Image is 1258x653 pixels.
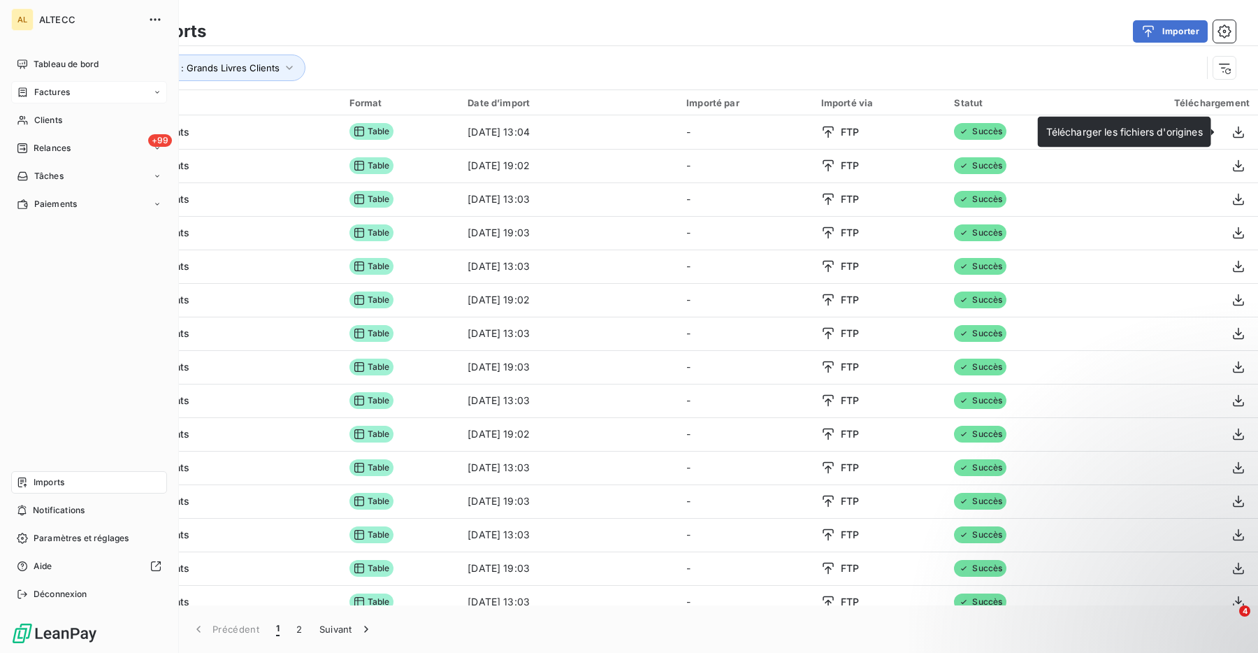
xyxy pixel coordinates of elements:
[841,360,859,374] span: FTP
[183,615,268,644] button: Précédent
[841,259,859,273] span: FTP
[678,417,813,451] td: -
[468,97,670,108] div: Date d’import
[11,555,167,577] a: Aide
[459,115,678,149] td: [DATE] 13:04
[1133,20,1208,43] button: Importer
[841,561,859,575] span: FTP
[120,62,280,73] span: Type d’import : Grands Livres Clients
[349,123,394,140] span: Table
[148,134,172,147] span: +99
[954,392,1006,409] span: Succès
[34,170,64,182] span: Tâches
[349,157,394,174] span: Table
[39,14,140,25] span: ALTECC
[1239,605,1250,617] span: 4
[459,518,678,552] td: [DATE] 13:03
[349,258,394,275] span: Table
[841,394,859,408] span: FTP
[678,182,813,216] td: -
[11,8,34,31] div: AL
[841,125,859,139] span: FTP
[34,198,77,210] span: Paiements
[954,157,1006,174] span: Succès
[34,476,64,489] span: Imports
[678,384,813,417] td: -
[678,350,813,384] td: -
[349,594,394,610] span: Table
[841,427,859,441] span: FTP
[288,615,310,644] button: 2
[349,97,451,108] div: Format
[459,216,678,250] td: [DATE] 19:03
[1046,126,1203,138] span: Télécharger les fichiers d'origines
[678,585,813,619] td: -
[349,292,394,308] span: Table
[34,142,71,155] span: Relances
[1210,605,1244,639] iframe: Intercom live chat
[311,615,382,644] button: Suivant
[678,250,813,283] td: -
[459,485,678,518] td: [DATE] 19:03
[349,392,394,409] span: Table
[954,191,1006,208] span: Succès
[678,317,813,350] td: -
[34,114,62,127] span: Clients
[349,224,394,241] span: Table
[34,560,52,573] span: Aide
[954,292,1006,308] span: Succès
[841,293,859,307] span: FTP
[954,123,1006,140] span: Succès
[349,426,394,443] span: Table
[678,451,813,485] td: -
[954,526,1006,543] span: Succès
[678,115,813,149] td: -
[99,55,305,81] button: Type d’import : Grands Livres Clients
[459,250,678,283] td: [DATE] 13:03
[276,622,280,636] span: 1
[349,191,394,208] span: Table
[34,532,129,545] span: Paramètres et réglages
[459,451,678,485] td: [DATE] 13:03
[34,86,70,99] span: Factures
[978,517,1258,615] iframe: Intercom notifications message
[459,384,678,417] td: [DATE] 13:03
[268,615,288,644] button: 1
[841,494,859,508] span: FTP
[349,560,394,577] span: Table
[678,485,813,518] td: -
[678,552,813,585] td: -
[349,459,394,476] span: Table
[841,192,859,206] span: FTP
[954,325,1006,342] span: Succès
[954,224,1006,241] span: Succès
[954,426,1006,443] span: Succès
[349,325,394,342] span: Table
[954,560,1006,577] span: Succès
[11,622,98,645] img: Logo LeanPay
[67,96,333,109] div: Import
[954,493,1006,510] span: Succès
[841,595,859,609] span: FTP
[841,461,859,475] span: FTP
[459,182,678,216] td: [DATE] 13:03
[34,588,87,601] span: Déconnexion
[459,317,678,350] td: [DATE] 13:03
[678,149,813,182] td: -
[841,226,859,240] span: FTP
[686,97,804,108] div: Importé par
[34,58,99,71] span: Tableau de bord
[459,149,678,182] td: [DATE] 19:02
[841,528,859,542] span: FTP
[349,359,394,375] span: Table
[954,594,1006,610] span: Succès
[678,518,813,552] td: -
[841,326,859,340] span: FTP
[841,159,859,173] span: FTP
[954,258,1006,275] span: Succès
[459,283,678,317] td: [DATE] 19:02
[1088,97,1250,108] div: Téléchargement
[349,493,394,510] span: Table
[678,216,813,250] td: -
[954,359,1006,375] span: Succès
